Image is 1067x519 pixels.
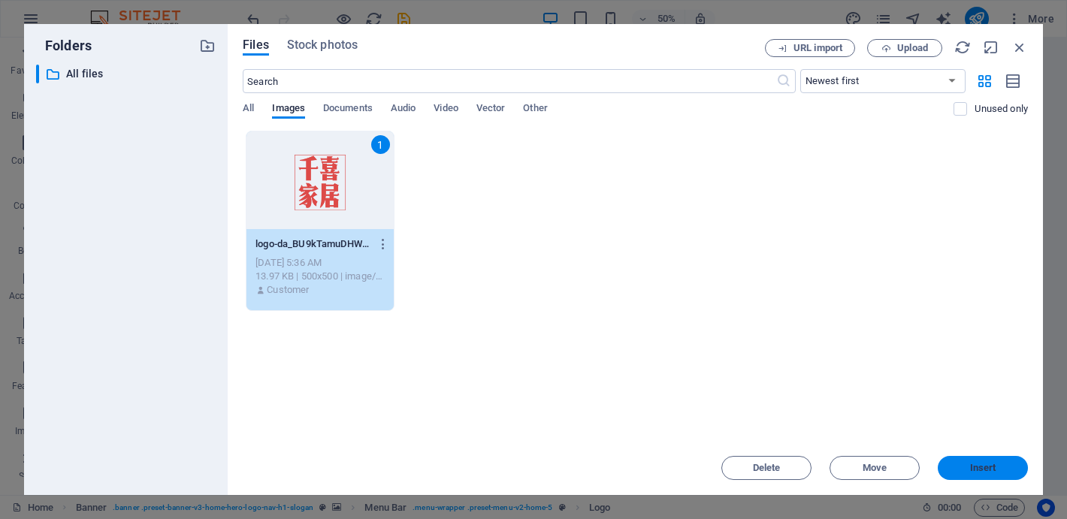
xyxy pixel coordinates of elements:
[243,99,254,120] span: All
[863,463,887,472] span: Move
[975,102,1028,116] p: Displays only files that are not in use on the website. Files added during this session can still...
[272,99,305,120] span: Images
[243,69,775,93] input: Search
[793,44,842,53] span: URL import
[371,135,390,154] div: 1
[243,36,269,54] span: Files
[287,36,358,54] span: Stock photos
[36,65,39,83] div: ​
[391,99,416,120] span: Audio
[1011,39,1028,56] i: Close
[830,456,920,480] button: Move
[897,44,928,53] span: Upload
[255,256,385,270] div: [DATE] 5:36 AM
[66,65,188,83] p: All files
[199,38,216,54] i: Create new folder
[267,283,309,297] p: Customer
[753,463,781,472] span: Delete
[434,99,458,120] span: Video
[255,270,385,283] div: 13.97 KB | 500x500 | image/png
[36,36,92,56] p: Folders
[765,39,855,57] button: URL import
[983,39,999,56] i: Minimize
[255,237,370,251] p: logo-da_BU9kTamuDHWrn-HW6VQ.png
[476,99,506,120] span: Vector
[867,39,942,57] button: Upload
[954,39,971,56] i: Reload
[721,456,812,480] button: Delete
[323,99,373,120] span: Documents
[970,463,996,472] span: Insert
[523,99,547,120] span: Other
[938,456,1028,480] button: Insert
